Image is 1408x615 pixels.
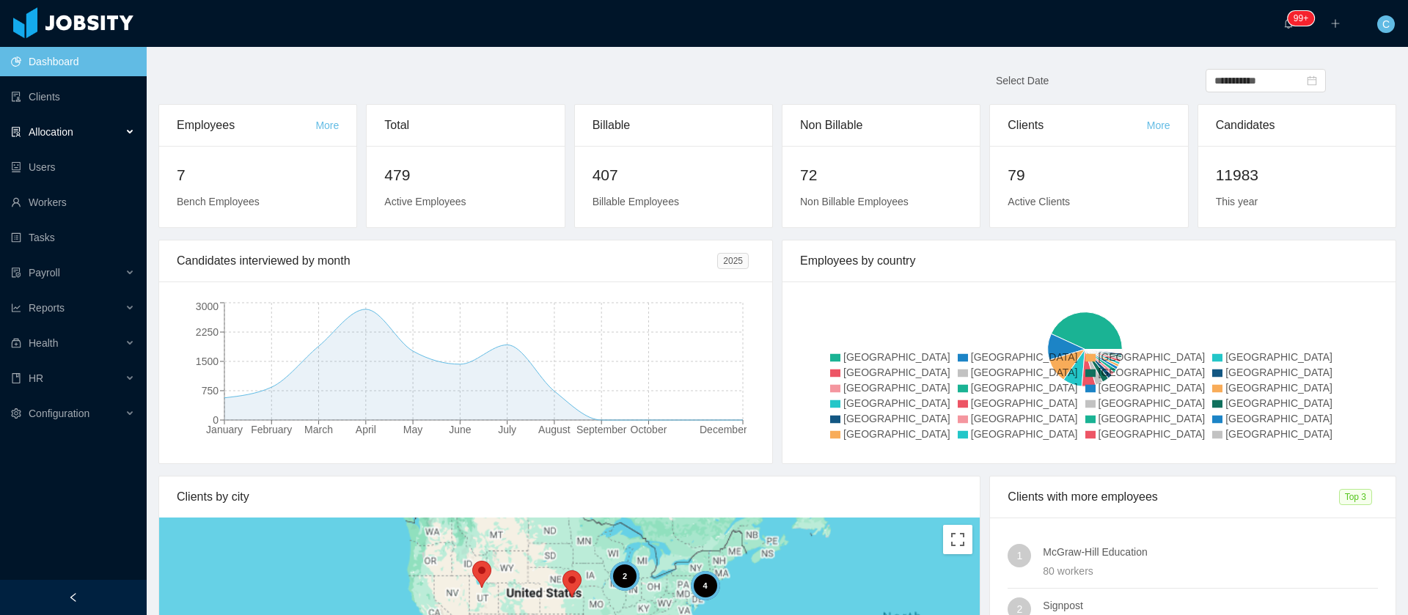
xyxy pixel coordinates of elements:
div: Employees [177,105,315,146]
span: [GEOGRAPHIC_DATA] [1225,351,1332,363]
span: 1 [1016,544,1022,567]
a: More [315,119,339,131]
span: Billable Employees [593,196,679,207]
span: [GEOGRAPHIC_DATA] [971,382,1078,394]
span: [GEOGRAPHIC_DATA] [1099,367,1206,378]
span: Payroll [29,267,60,279]
div: Candidates interviewed by month [177,240,717,281]
span: [GEOGRAPHIC_DATA] [843,428,950,440]
i: icon: book [11,373,21,383]
tspan: 0 [213,414,219,426]
tspan: April [356,424,376,435]
a: icon: pie-chartDashboard [11,47,135,76]
div: 80 workers [1043,563,1378,579]
span: [GEOGRAPHIC_DATA] [1099,351,1206,363]
span: [GEOGRAPHIC_DATA] [843,382,950,394]
span: [GEOGRAPHIC_DATA] [971,428,1078,440]
span: [GEOGRAPHIC_DATA] [1225,413,1332,424]
tspan: June [449,424,472,435]
span: Health [29,337,58,349]
div: Candidates [1216,105,1378,146]
span: [GEOGRAPHIC_DATA] [1099,382,1206,394]
div: Billable [593,105,755,146]
span: Active Clients [1008,196,1070,207]
span: [GEOGRAPHIC_DATA] [971,413,1078,424]
tspan: August [538,424,571,435]
h2: 72 [800,163,962,187]
i: icon: medicine-box [11,338,21,348]
h2: 407 [593,163,755,187]
span: HR [29,372,43,384]
div: Total [384,105,546,146]
span: [GEOGRAPHIC_DATA] [1099,428,1206,440]
span: C [1382,15,1390,33]
span: Reports [29,302,65,314]
span: Configuration [29,408,89,419]
i: icon: file-protect [11,268,21,278]
i: icon: bell [1283,18,1294,29]
i: icon: plus [1330,18,1341,29]
h2: 11983 [1216,163,1378,187]
tspan: July [498,424,516,435]
span: [GEOGRAPHIC_DATA] [843,413,950,424]
tspan: May [403,424,422,435]
i: icon: setting [11,408,21,419]
span: Non Billable Employees [800,196,909,207]
div: Clients by city [177,476,962,518]
tspan: February [251,424,292,435]
i: icon: line-chart [11,303,21,313]
h2: 7 [177,163,339,187]
div: Clients [1008,105,1146,146]
span: [GEOGRAPHIC_DATA] [1225,382,1332,394]
i: icon: calendar [1307,76,1317,86]
i: icon: solution [11,127,21,137]
span: [GEOGRAPHIC_DATA] [843,397,950,409]
span: [GEOGRAPHIC_DATA] [1225,428,1332,440]
a: icon: robotUsers [11,152,135,182]
span: [GEOGRAPHIC_DATA] [1099,413,1206,424]
span: [GEOGRAPHIC_DATA] [971,351,1078,363]
span: Top 3 [1339,489,1372,505]
tspan: 3000 [196,301,219,312]
div: Non Billable [800,105,962,146]
h2: 79 [1008,163,1170,187]
div: Clients with more employees [1008,476,1338,518]
tspan: 1500 [196,356,219,367]
a: More [1147,119,1170,131]
div: 2 [610,561,639,591]
span: [GEOGRAPHIC_DATA] [971,397,1078,409]
span: [GEOGRAPHIC_DATA] [843,351,950,363]
tspan: 2250 [196,326,219,338]
div: 4 [690,571,719,600]
span: Bench Employees [177,196,260,207]
tspan: September [576,424,627,435]
span: Active Employees [384,196,466,207]
sup: 200 [1288,11,1314,26]
a: icon: userWorkers [11,188,135,217]
span: [GEOGRAPHIC_DATA] [843,367,950,378]
span: [GEOGRAPHIC_DATA] [1225,367,1332,378]
div: Employees by country [800,240,1378,281]
span: This year [1216,196,1258,207]
span: Allocation [29,126,73,138]
h2: 479 [384,163,546,187]
a: icon: profileTasks [11,223,135,252]
span: Select Date [996,75,1049,86]
tspan: March [304,424,333,435]
h4: McGraw-Hill Education [1043,544,1378,560]
button: Toggle fullscreen view [943,525,972,554]
span: [GEOGRAPHIC_DATA] [1225,397,1332,409]
tspan: January [206,424,243,435]
tspan: 750 [202,385,219,397]
tspan: December [700,424,747,435]
a: icon: auditClients [11,82,135,111]
span: [GEOGRAPHIC_DATA] [1099,397,1206,409]
span: [GEOGRAPHIC_DATA] [971,367,1078,378]
h4: Signpost [1043,597,1378,614]
tspan: October [631,424,667,435]
span: 2025 [717,253,749,269]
